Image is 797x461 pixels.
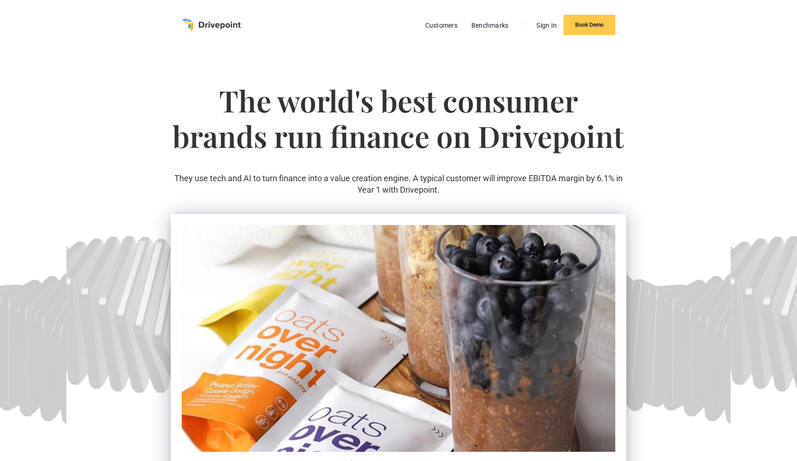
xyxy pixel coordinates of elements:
a: Customers [421,19,462,31]
a: home [182,18,241,31]
a: Book Demo [564,15,615,35]
a: Sign In [532,19,561,31]
a: Benchmarks [467,19,513,31]
h1: The world's best consumer brands run finance on Drivepoint [171,83,627,172]
p: They use tech and AI to turn finance into a value creation engine. A typical customer will improv... [171,172,627,195]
